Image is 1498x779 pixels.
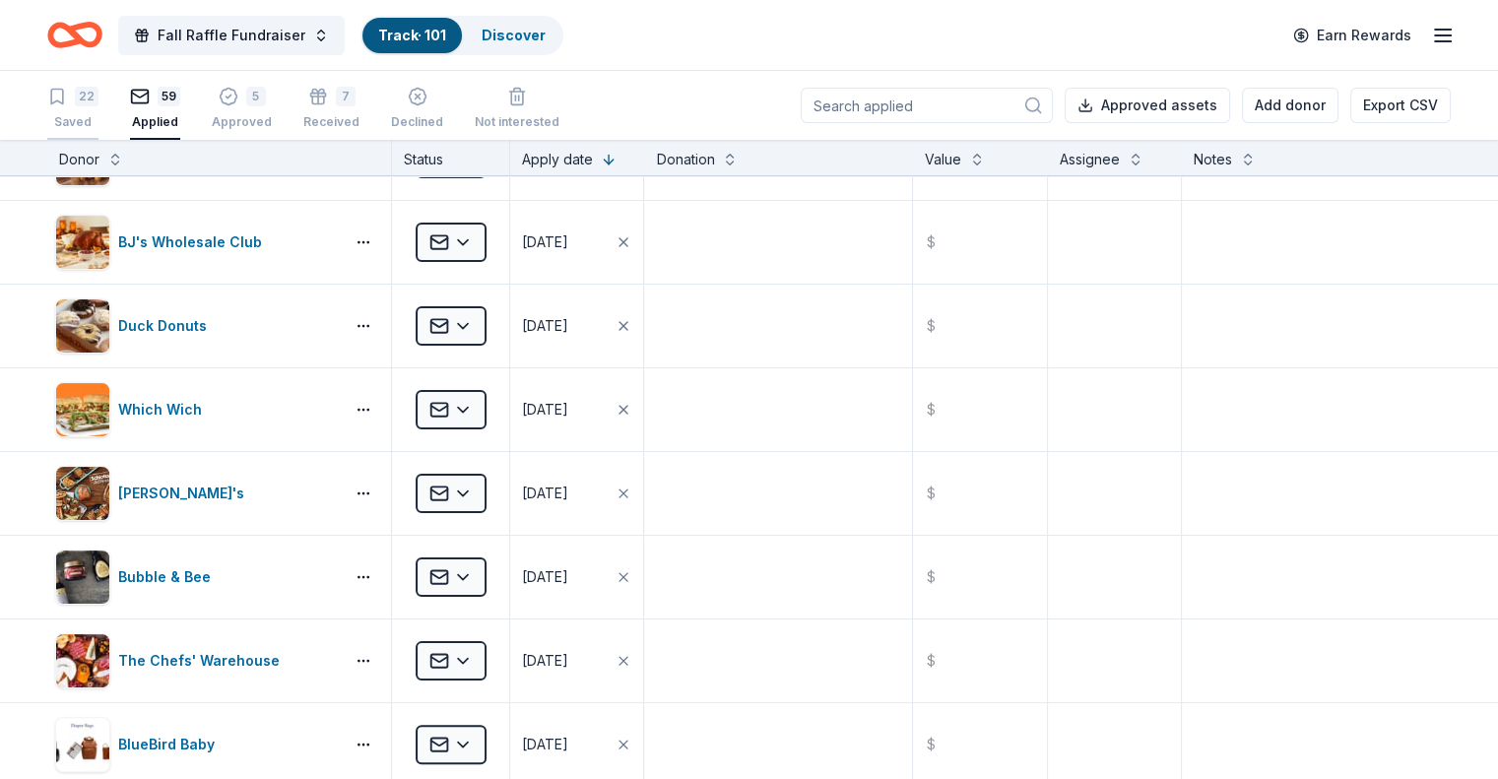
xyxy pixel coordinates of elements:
[925,148,961,171] div: Value
[392,140,510,175] div: Status
[118,398,210,422] div: Which Wich
[482,27,546,43] a: Discover
[55,550,336,605] button: Image for Bubble & BeeBubble & Bee
[246,87,266,106] div: 5
[55,466,336,521] button: Image for Schlotzsky's[PERSON_NAME]'s
[55,215,336,270] button: Image for BJ's Wholesale ClubBJ's Wholesale Club
[55,298,336,354] button: Image for Duck DonutsDuck Donuts
[1060,148,1120,171] div: Assignee
[522,482,568,505] div: [DATE]
[55,382,336,437] button: Image for Which WichWhich Wich
[56,383,109,436] img: Image for Which Wich
[118,482,252,505] div: [PERSON_NAME]'s
[1242,88,1338,123] button: Add donor
[47,114,98,130] div: Saved
[56,299,109,353] img: Image for Duck Donuts
[801,88,1053,123] input: Search applied
[475,114,559,130] div: Not interested
[303,114,359,130] div: Received
[130,79,180,140] button: 59Applied
[522,314,568,338] div: [DATE]
[378,27,446,43] a: Track· 101
[510,201,643,284] button: [DATE]
[510,452,643,535] button: [DATE]
[130,114,180,130] div: Applied
[75,87,98,106] div: 22
[1350,88,1451,123] button: Export CSV
[212,114,272,130] div: Approved
[56,216,109,269] img: Image for BJ's Wholesale Club
[56,634,109,687] img: Image for The Chefs' Warehouse
[56,467,109,520] img: Image for Schlotzsky's
[212,79,272,140] button: 5Approved
[522,398,568,422] div: [DATE]
[522,230,568,254] div: [DATE]
[158,87,180,106] div: 59
[1281,18,1423,53] a: Earn Rewards
[510,536,643,618] button: [DATE]
[118,565,219,589] div: Bubble & Bee
[1065,88,1230,123] button: Approved assets
[59,148,99,171] div: Donor
[118,649,288,673] div: The Chefs' Warehouse
[1194,148,1232,171] div: Notes
[336,87,356,106] div: 7
[118,230,270,254] div: BJ's Wholesale Club
[47,12,102,58] a: Home
[118,314,215,338] div: Duck Donuts
[475,79,559,140] button: Not interested
[56,718,109,771] img: Image for BlueBird Baby
[47,79,98,140] button: 22Saved
[391,79,443,140] button: Declined
[118,16,345,55] button: Fall Raffle Fundraiser
[522,148,593,171] div: Apply date
[522,565,568,589] div: [DATE]
[55,717,336,772] button: Image for BlueBird BabyBlueBird Baby
[303,79,359,140] button: 7Received
[510,368,643,451] button: [DATE]
[55,633,336,688] button: Image for The Chefs' WarehouseThe Chefs' Warehouse
[656,148,714,171] div: Donation
[118,733,223,756] div: BlueBird Baby
[391,114,443,130] div: Declined
[56,551,109,604] img: Image for Bubble & Bee
[522,649,568,673] div: [DATE]
[522,733,568,756] div: [DATE]
[510,285,643,367] button: [DATE]
[158,24,305,47] span: Fall Raffle Fundraiser
[510,619,643,702] button: [DATE]
[360,16,563,55] button: Track· 101Discover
